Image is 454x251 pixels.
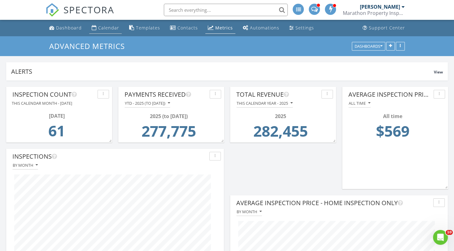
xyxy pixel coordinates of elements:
[238,120,323,146] td: 282454.85
[177,25,198,31] div: Contacts
[250,25,279,31] div: Automations
[49,41,130,51] a: Advanced Metrics
[47,22,84,34] a: Dashboard
[446,230,453,235] span: 10
[127,22,163,34] a: Templates
[126,120,211,146] td: 277774.85
[237,101,293,105] div: This calendar year - 2025
[360,4,400,10] div: [PERSON_NAME]
[236,90,319,99] div: Total Revenue
[350,120,435,146] td: 568.99
[12,161,38,170] button: By month
[98,25,119,31] div: Calendar
[350,112,435,120] div: All time
[89,22,122,34] a: Calendar
[56,25,82,31] div: Dashboard
[12,90,95,99] div: Inspection Count
[126,112,211,120] div: 2025 (to [DATE])
[14,112,99,120] div: [DATE]
[12,152,207,161] div: Inspections
[46,8,114,21] a: SPECTORA
[360,22,407,34] a: Support Center
[136,25,160,31] div: Templates
[240,22,282,34] a: Automations (Advanced)
[215,25,233,31] div: Metrics
[13,163,38,167] div: By month
[125,101,170,105] div: YTD - 2025 (to [DATE])
[168,22,200,34] a: Contacts
[343,10,404,16] div: Marathon Property Inspectors
[124,99,170,108] button: YTD - 2025 (to [DATE])
[287,22,316,34] a: Settings
[349,101,370,105] div: All time
[236,208,262,216] button: By month
[238,112,323,120] div: 2025
[348,90,431,99] div: Average Inspection Price
[124,90,207,99] div: Payments Received
[369,25,405,31] div: Support Center
[236,99,293,108] button: This calendar year - 2025
[63,3,114,16] span: SPECTORA
[348,99,371,108] button: All time
[11,67,434,76] div: Alerts
[433,230,448,245] iframe: Intercom live chat
[237,209,262,214] div: By month
[352,42,385,51] button: Dashboards
[236,198,431,208] div: Average Inspection Price - Home Inspection Only
[434,69,443,75] span: View
[205,22,235,34] a: Metrics
[295,25,314,31] div: Settings
[46,3,59,17] img: The Best Home Inspection Software - Spectora
[164,4,288,16] input: Search everything...
[14,120,99,146] td: 61
[355,44,382,48] div: Dashboards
